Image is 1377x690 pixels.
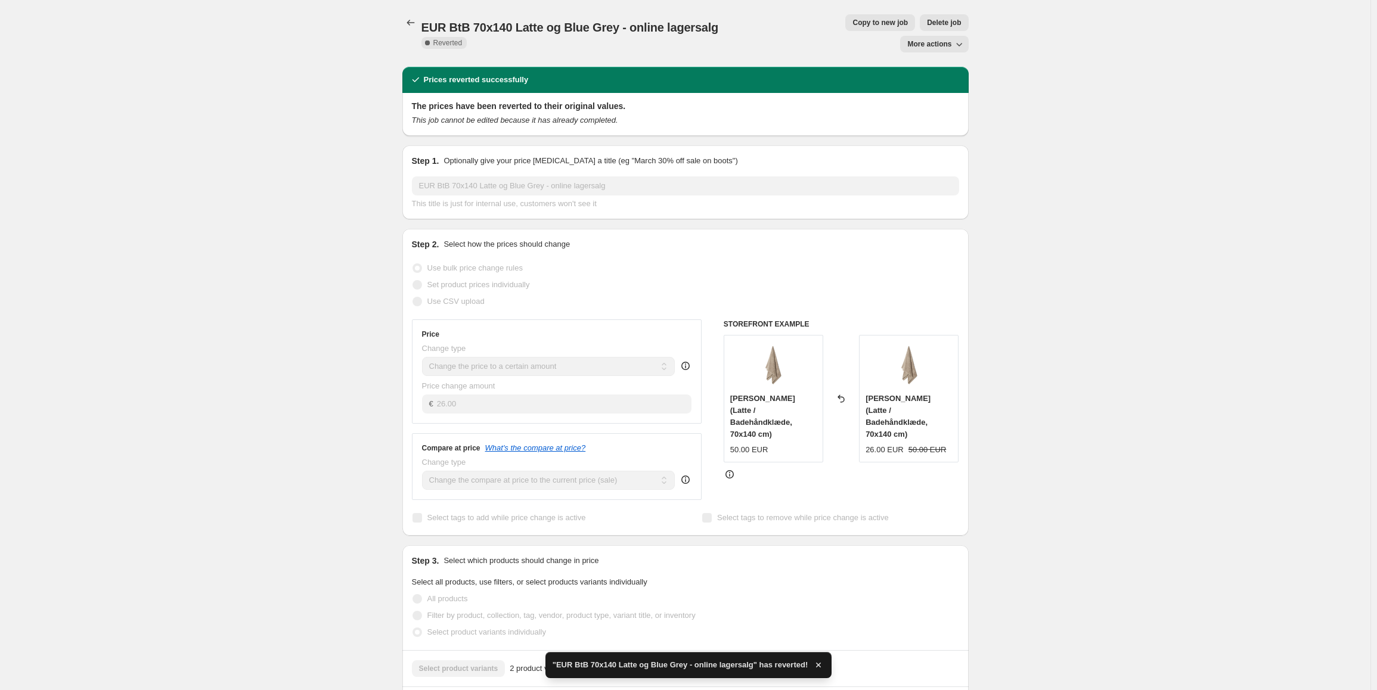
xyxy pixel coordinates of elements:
[427,263,523,272] span: Use bulk price change rules
[412,238,439,250] h2: Step 2.
[907,39,951,49] span: More actions
[427,611,696,620] span: Filter by product, collection, tag, vendor, product type, variant title, or inventory
[444,238,570,250] p: Select how the prices should change
[412,176,959,195] input: 30% off holiday sale
[510,663,602,675] span: 2 product variants selected
[908,444,947,456] strike: 50.00 EUR
[717,513,889,522] span: Select tags to remove while price change is active
[402,14,419,31] button: Price change jobs
[485,443,586,452] button: What's the compare at price?
[900,36,968,52] button: More actions
[427,627,546,636] span: Select product variants individually
[427,297,485,306] span: Use CSV upload
[427,513,586,522] span: Select tags to add while price change is active
[920,14,968,31] button: Delete job
[553,659,808,671] span: "EUR BtB 70x140 Latte og Blue Grey - online lagersalg" has reverted!
[421,21,719,34] span: EUR BtB 70x140 Latte og Blue Grey - online lagersalg
[424,74,529,86] h2: Prices reverted successfully
[422,381,495,390] span: Price change amount
[866,394,931,439] span: [PERSON_NAME] (Latte / Badehåndklæde, 70x140 cm)
[852,18,908,27] span: Copy to new job
[412,116,618,125] i: This job cannot be edited because it has already completed.
[433,38,463,48] span: Reverted
[422,443,480,453] h3: Compare at price
[429,399,433,408] span: €
[444,155,737,167] p: Optionally give your price [MEDICAL_DATA] a title (eg "March 30% off sale on boots")
[427,280,530,289] span: Set product prices individually
[680,474,691,486] div: help
[437,394,691,414] input: 80.00
[749,341,797,389] img: damask-terry_terry-towel_70x140_latte_pack_2_80x.png
[422,458,466,467] span: Change type
[444,555,598,567] p: Select which products should change in price
[885,341,933,389] img: damask-terry_terry-towel_70x140_latte_pack_2_80x.png
[422,344,466,353] span: Change type
[680,360,691,372] div: help
[412,555,439,567] h2: Step 3.
[730,394,795,439] span: [PERSON_NAME] (Latte / Badehåndklæde, 70x140 cm)
[412,199,597,208] span: This title is just for internal use, customers won't see it
[422,330,439,339] h3: Price
[866,444,904,456] div: 26.00 EUR
[724,319,959,329] h6: STOREFRONT EXAMPLE
[927,18,961,27] span: Delete job
[427,594,468,603] span: All products
[730,444,768,456] div: 50.00 EUR
[845,14,915,31] button: Copy to new job
[412,100,959,112] h2: The prices have been reverted to their original values.
[412,577,647,586] span: Select all products, use filters, or select products variants individually
[412,155,439,167] h2: Step 1.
